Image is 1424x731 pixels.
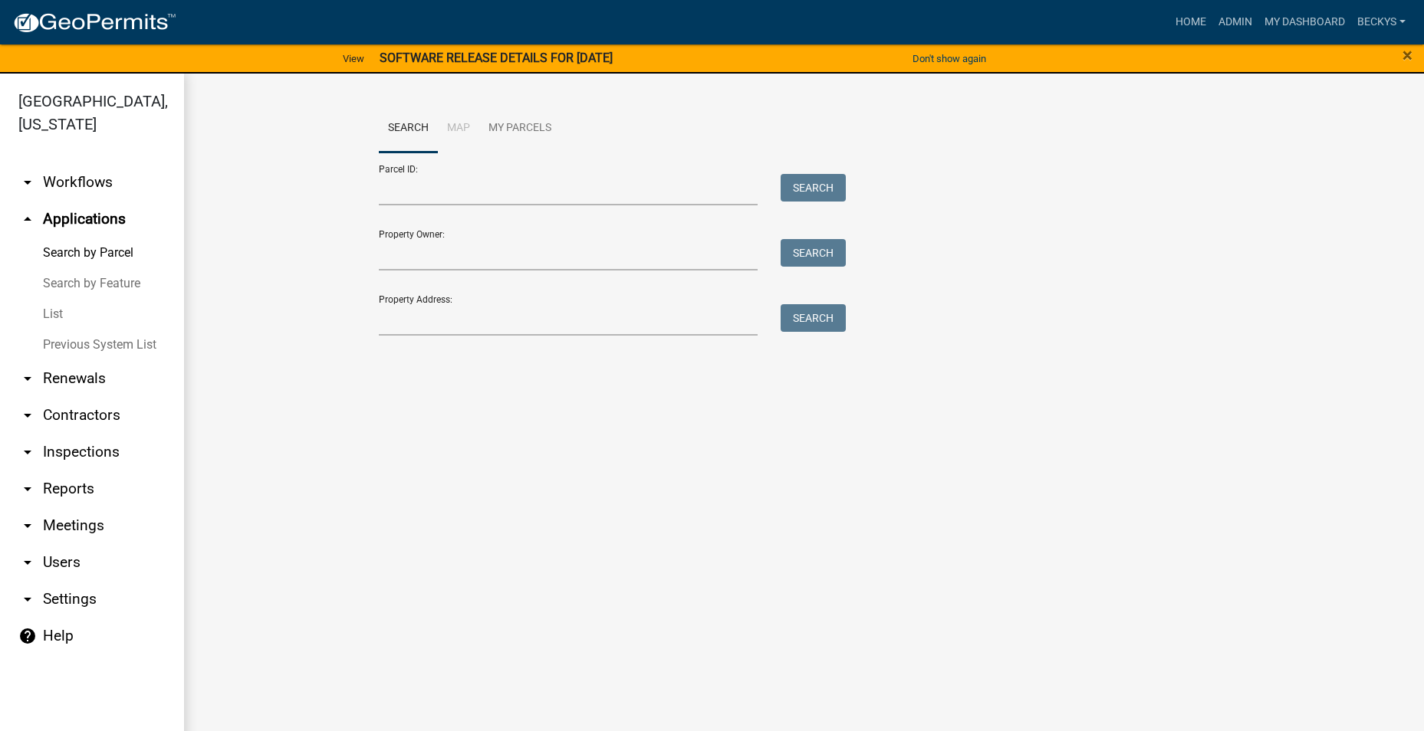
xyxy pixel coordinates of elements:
[906,46,992,71] button: Don't show again
[1351,8,1412,37] a: beckys
[18,173,37,192] i: arrow_drop_down
[1403,44,1412,66] span: ×
[18,480,37,498] i: arrow_drop_down
[18,553,37,572] i: arrow_drop_down
[18,590,37,608] i: arrow_drop_down
[479,104,561,153] a: My Parcels
[18,406,37,425] i: arrow_drop_down
[380,51,613,65] strong: SOFTWARE RELEASE DETAILS FOR [DATE]
[18,210,37,228] i: arrow_drop_up
[18,516,37,535] i: arrow_drop_down
[18,443,37,461] i: arrow_drop_down
[379,104,438,153] a: Search
[18,627,37,645] i: help
[1212,8,1258,37] a: Admin
[18,369,37,388] i: arrow_drop_down
[1169,8,1212,37] a: Home
[1258,8,1351,37] a: My Dashboard
[337,46,370,71] a: View
[1403,46,1412,64] button: Close
[781,174,846,202] button: Search
[781,304,846,332] button: Search
[781,239,846,267] button: Search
